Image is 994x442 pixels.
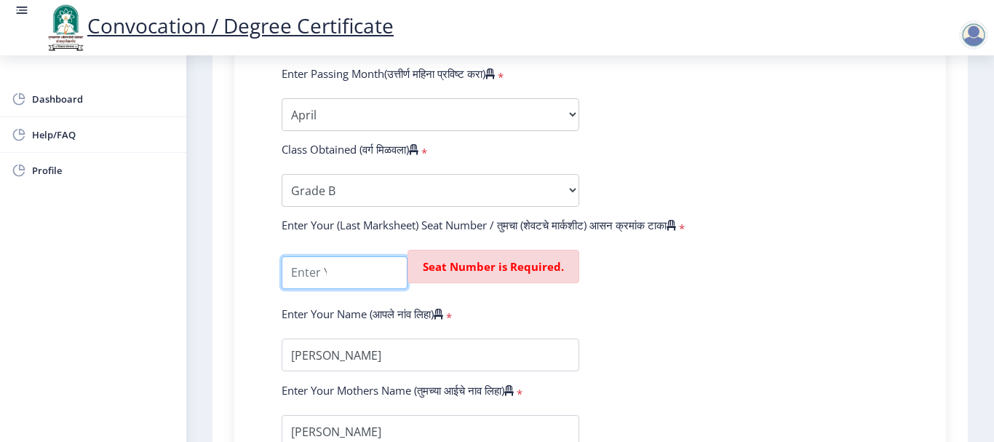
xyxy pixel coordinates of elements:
[32,126,175,143] span: Help/FAQ
[282,218,676,232] label: Enter Your (Last Marksheet) Seat Number / तुमचा (शेवटचे मार्कशीट) आसन क्रमांक टाका
[423,259,564,274] span: Seat Number is Required.
[282,307,443,321] label: Enter Your Name (आपले नांव लिहा)
[282,383,514,398] label: Enter Your Mothers Name (तुमच्या आईचे नाव लिहा)
[282,142,418,157] label: Class Obtained (वर्ग मिळवला)
[282,256,407,289] input: Enter Your Seat Number
[282,339,579,371] input: Enter Your Name
[44,3,87,52] img: logo
[32,90,175,108] span: Dashboard
[32,162,175,179] span: Profile
[44,12,394,39] a: Convocation / Degree Certificate
[282,66,495,81] label: Enter Passing Month(उत्तीर्ण महिना प्रविष्ट करा)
